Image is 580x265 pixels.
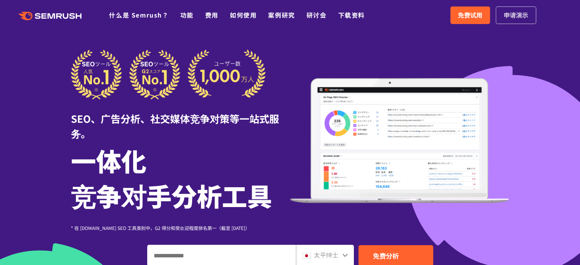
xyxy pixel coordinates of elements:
a: 什么是 Semrush？ [109,10,169,19]
font: 免费试用 [458,10,482,19]
a: 下载资料 [338,10,365,19]
font: 一体化 [71,142,146,178]
font: * 在 [DOMAIN_NAME] SEO 工具类别中，G2 得分和受欢迎程度排名第一（截至 [DATE]） [71,225,250,231]
a: 研讨会 [307,10,327,19]
a: 案例研究 [268,10,295,19]
font: 竞争对手分析工具 [71,177,272,214]
a: 费用 [205,10,219,19]
font: 免费分析 [373,251,399,260]
a: 功能 [180,10,194,19]
font: 申请演示 [504,10,528,19]
a: 免费试用 [450,6,490,24]
font: SEO、广告分析、社交媒体竞争对策等一站式服务。 [71,111,279,140]
font: 太平绅士 [314,250,338,259]
a: 如何使用 [230,10,257,19]
a: 申请演示 [496,6,536,24]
